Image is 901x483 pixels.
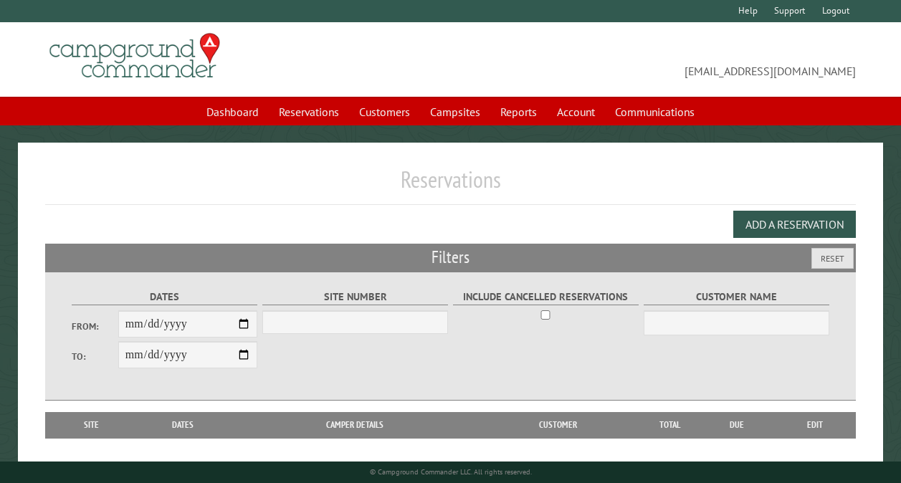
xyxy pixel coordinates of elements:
[699,412,775,438] th: Due
[262,289,448,305] label: Site Number
[811,248,854,269] button: Reset
[370,467,532,477] small: © Campground Commander LLC. All rights reserved.
[131,412,234,438] th: Dates
[351,98,419,125] a: Customers
[733,211,856,238] button: Add a Reservation
[72,350,118,363] label: To:
[270,98,348,125] a: Reservations
[453,289,639,305] label: Include Cancelled Reservations
[45,244,856,271] h2: Filters
[234,412,475,438] th: Camper Details
[644,289,829,305] label: Customer Name
[451,39,857,80] span: [EMAIL_ADDRESS][DOMAIN_NAME]
[72,320,118,333] label: From:
[775,412,857,438] th: Edit
[52,412,131,438] th: Site
[548,98,604,125] a: Account
[198,98,267,125] a: Dashboard
[642,412,699,438] th: Total
[45,166,856,205] h1: Reservations
[606,98,703,125] a: Communications
[421,98,489,125] a: Campsites
[72,289,257,305] label: Dates
[492,98,545,125] a: Reports
[45,28,224,84] img: Campground Commander
[475,412,641,438] th: Customer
